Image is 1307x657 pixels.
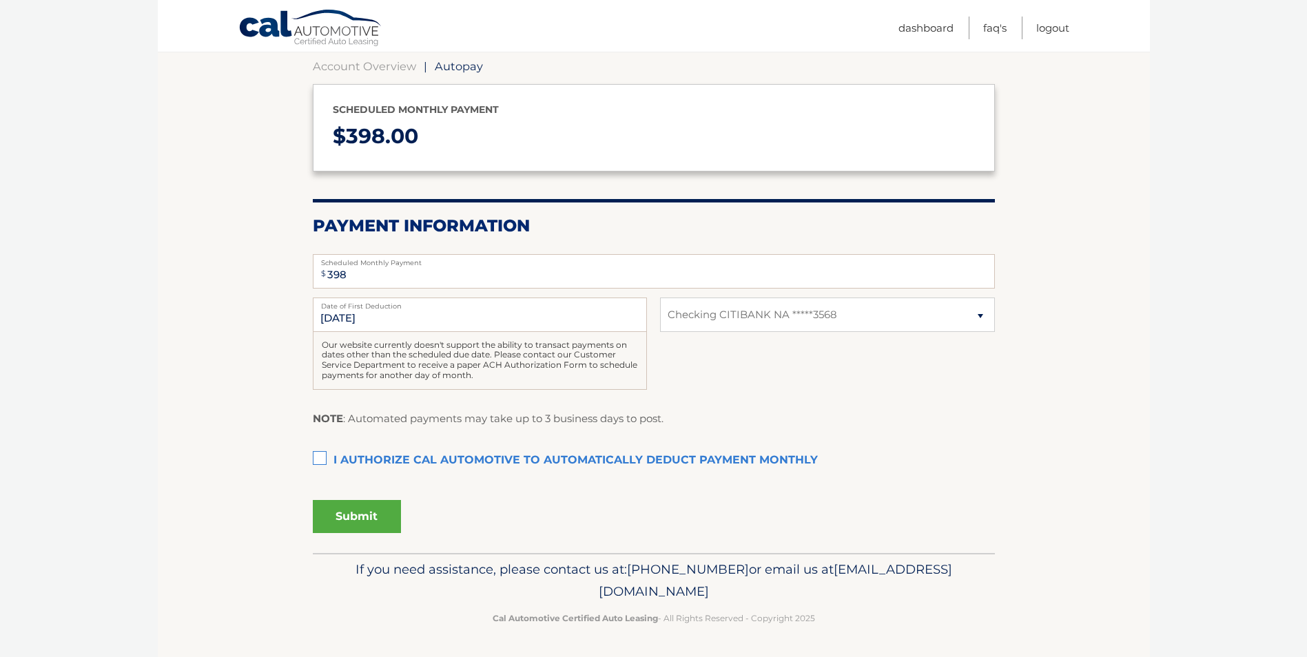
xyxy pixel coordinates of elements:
p: - All Rights Reserved - Copyright 2025 [322,611,986,625]
div: Our website currently doesn't support the ability to transact payments on dates other than the sc... [313,332,647,390]
label: Scheduled Monthly Payment [313,254,995,265]
h2: Payment Information [313,216,995,236]
a: Logout [1036,17,1069,39]
strong: Cal Automotive Certified Auto Leasing [493,613,658,623]
input: Payment Amount [313,254,995,289]
input: Payment Date [313,298,647,332]
span: [PHONE_NUMBER] [627,561,749,577]
a: Dashboard [898,17,954,39]
a: Cal Automotive [238,9,383,49]
a: FAQ's [983,17,1007,39]
button: Submit [313,500,401,533]
p: If you need assistance, please contact us at: or email us at [322,559,986,603]
span: Autopay [435,59,483,73]
a: Account Overview [313,59,416,73]
label: I authorize cal automotive to automatically deduct payment monthly [313,447,995,474]
span: [EMAIL_ADDRESS][DOMAIN_NAME] [599,561,952,599]
p: : Automated payments may take up to 3 business days to post. [313,410,663,428]
p: $ [333,118,975,155]
span: $ [317,258,330,289]
span: 398.00 [346,123,418,149]
label: Date of First Deduction [313,298,647,309]
p: Scheduled monthly payment [333,101,975,118]
strong: NOTE [313,412,343,425]
span: | [424,59,427,73]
